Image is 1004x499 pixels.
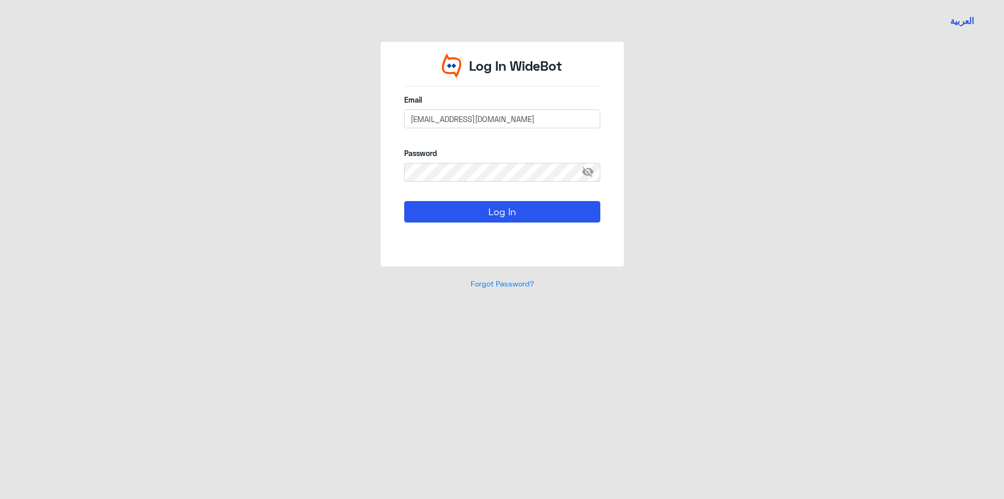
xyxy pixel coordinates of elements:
[471,279,534,288] a: Forgot Password?
[442,53,462,78] img: Widebot Logo
[404,148,600,159] label: Password
[581,163,600,182] span: visibility_off
[404,109,600,128] input: Enter your email here...
[404,94,600,105] label: Email
[950,15,974,28] button: العربية
[404,201,600,222] button: Log In
[944,8,980,34] a: Switch language
[469,56,562,76] p: Log In WideBot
